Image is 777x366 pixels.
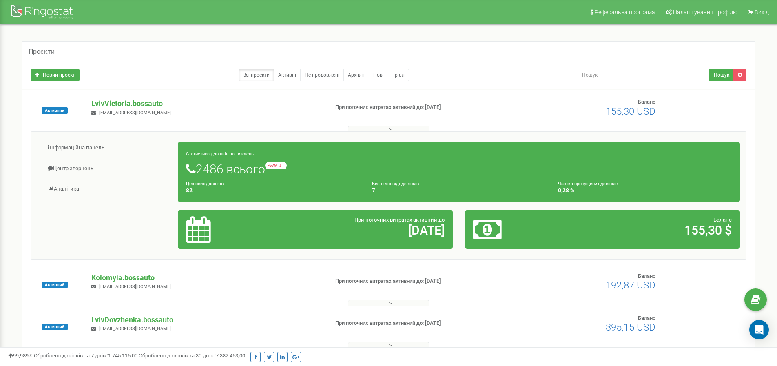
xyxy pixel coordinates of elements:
[335,277,505,285] p: При поточних витратах активний до: [DATE]
[606,322,655,333] span: 395,15 USD
[300,69,344,81] a: Не продовжені
[713,217,732,223] span: Баланс
[638,273,655,279] span: Баланс
[91,315,322,325] p: LvivDovzhenka.bossauto
[186,162,732,176] h1: 2486 всього
[354,217,445,223] span: При поточних витратах активний до
[673,9,737,16] span: Налаштування профілю
[186,151,254,157] small: Статистика дзвінків за тиждень
[108,353,137,359] u: 1 745 115,00
[709,69,734,81] button: Пошук
[42,107,68,114] span: Активний
[42,282,68,288] span: Активний
[749,320,769,339] div: Open Intercom Messenger
[34,353,137,359] span: Оброблено дзвінків за 7 днів :
[99,326,171,331] span: [EMAIL_ADDRESS][DOMAIN_NAME]
[343,69,369,81] a: Архівні
[388,69,409,81] a: Тріал
[558,181,618,186] small: Частка пропущених дзвінків
[99,110,171,115] span: [EMAIL_ADDRESS][DOMAIN_NAME]
[37,159,178,179] a: Центр звернень
[91,273,322,283] p: Kolomyia.bossauto
[755,9,769,16] span: Вихід
[265,162,287,169] small: -679
[335,104,505,111] p: При поточних витратах активний до: [DATE]
[335,319,505,327] p: При поточних витратах активний до: [DATE]
[186,181,224,186] small: Цільових дзвінків
[37,138,178,158] a: Інформаційна панель
[606,279,655,291] span: 192,87 USD
[595,9,655,16] span: Реферальна програма
[372,187,546,193] h4: 7
[638,315,655,321] span: Баланс
[276,224,445,237] h2: [DATE]
[606,106,655,117] span: 155,30 USD
[216,353,245,359] u: 7 382 453,00
[31,69,80,81] a: Новий проєкт
[42,324,68,330] span: Активний
[8,353,33,359] span: 99,989%
[558,187,732,193] h4: 0,28 %
[37,179,178,199] a: Аналiтика
[186,187,360,193] h4: 82
[638,99,655,105] span: Баланс
[99,284,171,289] span: [EMAIL_ADDRESS][DOMAIN_NAME]
[139,353,245,359] span: Оброблено дзвінків за 30 днів :
[372,181,419,186] small: Без відповіді дзвінків
[577,69,710,81] input: Пошук
[29,48,55,55] h5: Проєкти
[369,69,388,81] a: Нові
[274,69,301,81] a: Активні
[563,224,732,237] h2: 155,30 $
[91,98,322,109] p: LvivVictoria.bossauto
[239,69,274,81] a: Всі проєкти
